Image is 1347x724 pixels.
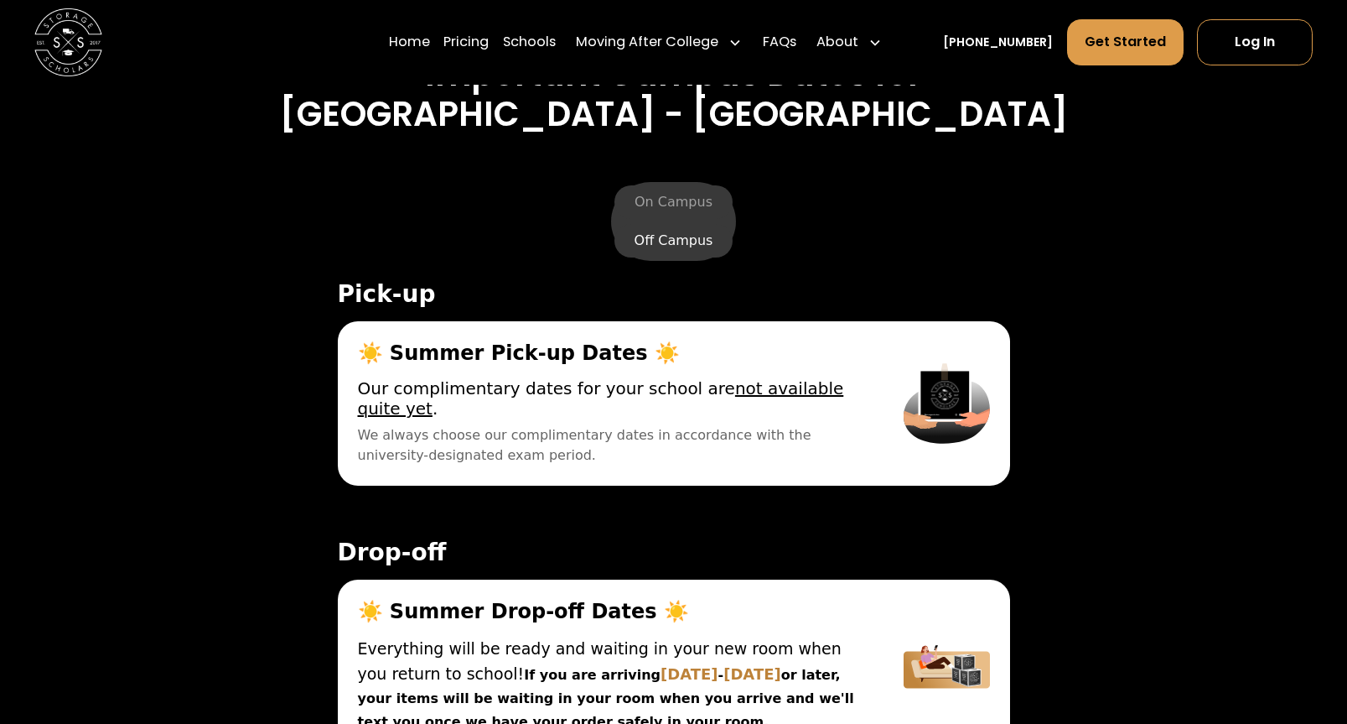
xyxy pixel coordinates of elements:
a: Log In [1197,19,1313,65]
img: Storage Scholars main logo [34,8,102,76]
div: About [810,18,889,66]
span: Everything will be ready and waiting in your new room when you return to school! [358,639,842,683]
span: Our complimentary dates for your school are . [358,378,864,419]
img: Pickup Image [904,341,989,466]
a: FAQs [763,18,796,66]
div: Moving After College [576,33,718,53]
span: ☀️ Summer Drop-off Dates ☀️ [358,600,864,623]
a: Get Started [1067,19,1184,65]
label: On Campus [614,185,733,219]
a: Schools [503,18,556,66]
span: [DATE] [661,665,718,683]
a: Pricing [443,18,489,66]
u: not available quite yet [358,378,844,419]
h3: [GEOGRAPHIC_DATA] - [GEOGRAPHIC_DATA] [67,94,1279,135]
div: Moving After College [569,18,749,66]
label: Off Campus [614,224,733,258]
span: [DATE] [723,665,781,683]
span: ☀️ Summer Pick-up Dates ☀️ [358,341,864,365]
span: Drop-off [338,539,1010,566]
span: Pick-up [338,281,1010,308]
a: [PHONE_NUMBER] [943,34,1053,51]
div: About [816,33,858,53]
span: We always choose our complimentary dates in accordance with the university-designated exam period. [358,425,864,466]
a: home [34,8,102,76]
a: Home [389,18,430,66]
